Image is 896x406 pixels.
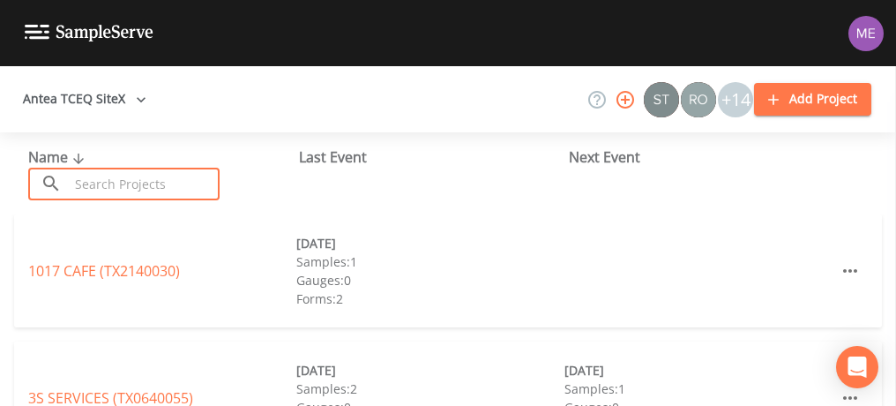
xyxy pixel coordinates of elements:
[643,82,680,117] div: Stan Porter
[296,252,564,271] div: Samples: 1
[296,234,564,252] div: [DATE]
[16,83,153,116] button: Antea TCEQ SiteX
[569,147,840,168] div: Next Event
[28,261,180,281] a: 1017 CAFE (TX2140030)
[564,361,833,380] div: [DATE]
[69,168,220,200] input: Search Projects
[296,361,564,380] div: [DATE]
[754,83,871,116] button: Add Project
[848,16,884,51] img: d4d65db7c401dd99d63b7ad86343d265
[718,82,753,117] div: +14
[299,147,570,168] div: Last Event
[644,82,679,117] img: c0670e89e469b6405363224a5fca805c
[836,346,878,388] div: Open Intercom Messenger
[681,82,716,117] img: 7e5c62b91fde3b9fc00588adc1700c9a
[28,147,89,167] span: Name
[680,82,717,117] div: Rodolfo Ramirez
[296,380,564,398] div: Samples: 2
[296,271,564,289] div: Gauges: 0
[25,25,153,41] img: logo
[296,289,564,308] div: Forms: 2
[564,380,833,398] div: Samples: 1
